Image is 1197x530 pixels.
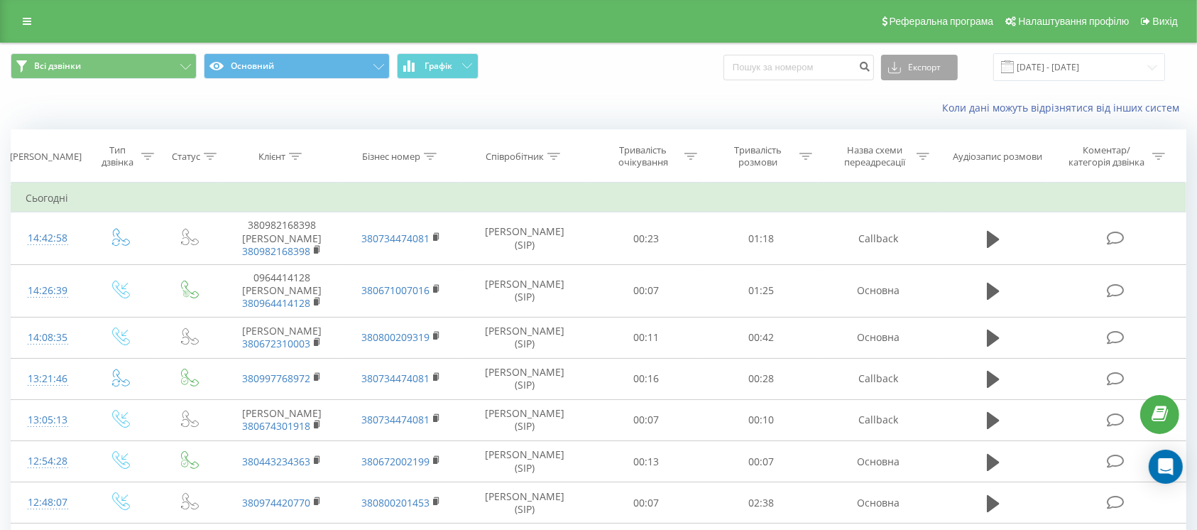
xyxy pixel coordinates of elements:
td: Основна [819,441,938,482]
div: 13:05:13 [26,406,70,434]
span: Всі дзвінки [34,60,81,72]
a: 380800201453 [361,496,430,509]
a: 380674301918 [242,419,310,433]
a: 380734474081 [361,413,430,426]
div: 13:21:46 [26,365,70,393]
a: 380443234363 [242,455,310,468]
td: 00:23 [589,212,704,265]
td: Callback [819,212,938,265]
td: Основна [819,317,938,358]
div: Статус [172,151,200,163]
div: Назва схеми переадресації [837,144,913,168]
div: Клієнт [258,151,285,163]
td: Callback [819,358,938,399]
button: Основний [204,53,390,79]
td: 0964414128 [PERSON_NAME] [222,264,341,317]
div: Бізнес номер [362,151,420,163]
td: [PERSON_NAME] (SIP) [461,358,589,399]
a: 380671007016 [361,283,430,297]
div: Співробітник [486,151,544,163]
a: 380964414128 [242,296,310,310]
div: Тривалість розмови [720,144,796,168]
td: Основна [819,482,938,524]
div: Тривалість очікування [605,144,681,168]
td: [PERSON_NAME] [222,317,341,358]
td: Сьогодні [11,184,1186,212]
td: [PERSON_NAME] (SIP) [461,212,589,265]
td: 00:07 [589,482,704,524]
td: 02:38 [704,482,819,524]
a: Коли дані можуть відрізнятися вiд інших систем [942,101,1186,114]
td: [PERSON_NAME] (SIP) [461,482,589,524]
td: [PERSON_NAME] (SIP) [461,399,589,440]
button: Графік [397,53,479,79]
a: 380982168398 [242,244,310,258]
td: 00:42 [704,317,819,358]
td: 00:07 [589,264,704,317]
div: 14:42:58 [26,225,70,252]
div: 14:08:35 [26,324,70,352]
a: 380672310003 [242,337,310,350]
td: [PERSON_NAME] (SIP) [461,264,589,317]
td: 00:28 [704,358,819,399]
span: Графік [425,61,452,71]
td: 00:13 [589,441,704,482]
input: Пошук за номером [723,55,874,80]
div: 14:26:39 [26,277,70,305]
a: 380997768972 [242,372,310,385]
td: 01:25 [704,264,819,317]
span: Налаштування профілю [1018,16,1129,27]
button: Експорт [881,55,958,80]
div: Коментар/категорія дзвінка [1066,144,1149,168]
td: [PERSON_NAME] (SIP) [461,317,589,358]
td: 00:10 [704,399,819,440]
td: 00:07 [589,399,704,440]
td: Callback [819,399,938,440]
td: 00:16 [589,358,704,399]
td: Основна [819,264,938,317]
span: Вихід [1153,16,1178,27]
span: Реферальна програма [890,16,994,27]
td: 380982168398 [PERSON_NAME] [222,212,341,265]
a: 380734474081 [361,232,430,245]
td: 00:11 [589,317,704,358]
td: 01:18 [704,212,819,265]
div: Аудіозапис розмови [953,151,1042,163]
div: Open Intercom Messenger [1149,450,1183,484]
a: 380672002199 [361,455,430,468]
button: Всі дзвінки [11,53,197,79]
td: [PERSON_NAME] (SIP) [461,441,589,482]
div: 12:48:07 [26,489,70,517]
a: 380974420770 [242,496,310,509]
a: 380734474081 [361,372,430,385]
td: [PERSON_NAME] [222,399,341,440]
div: Тип дзвінка [97,144,138,168]
a: 380800209319 [361,330,430,344]
td: 00:07 [704,441,819,482]
div: 12:54:28 [26,448,70,475]
div: [PERSON_NAME] [10,151,82,163]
